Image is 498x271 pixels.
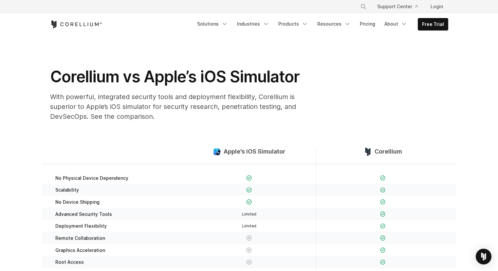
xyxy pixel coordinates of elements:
[224,148,285,156] span: Apple's iOS Simulator
[242,212,256,217] span: Limited
[55,235,105,241] span: Remote Collaboration
[476,249,491,264] div: Open Intercom Messenger
[380,175,386,181] img: Checkmark
[50,20,102,28] a: Corellium Home
[380,260,386,265] img: Checkmark
[380,247,386,253] img: Checkmark
[246,199,252,205] img: Checkmark
[55,199,100,205] span: No Device Shipping
[380,199,386,205] img: Checkmark
[313,18,355,30] a: Resources
[380,223,386,229] img: Checkmark
[55,211,112,217] span: Advanced Security Tools
[193,18,232,30] a: Solutions
[50,67,312,87] h1: Corellium vs Apple’s iOS Simulator
[380,18,411,30] a: About
[358,1,369,12] button: Search
[372,1,423,12] a: Support Center
[233,18,273,30] a: Industries
[246,175,252,181] img: Checkmark
[50,92,312,121] p: With powerful, integrated security tools and deployment flexibility, Corellium is superior to App...
[55,259,84,265] span: Root Access
[246,187,252,193] img: Checkmark
[246,260,252,265] img: X
[352,1,448,12] div: Navigation Menu
[193,18,448,31] div: Navigation Menu
[356,18,379,30] a: Pricing
[425,1,448,12] a: Login
[55,223,107,229] span: Deployment Flexibility
[375,148,402,156] span: Corellium
[246,247,252,253] img: X
[55,175,128,181] span: No Physical Device Dependency
[213,148,221,156] img: compare_ios-simulator--large
[55,247,105,253] span: Graphics Acceleration
[242,223,256,228] span: Limited
[418,18,448,30] a: Free Trial
[380,187,386,193] img: Checkmark
[55,187,79,193] span: Scalability
[380,211,386,217] img: Checkmark
[246,235,252,241] img: X
[274,18,312,30] a: Products
[380,235,386,241] img: Checkmark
